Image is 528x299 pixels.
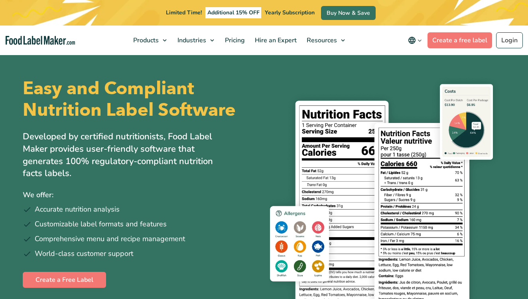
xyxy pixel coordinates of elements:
span: World-class customer support [35,248,133,259]
span: Limited Time! [166,9,202,16]
button: Change language [402,32,428,48]
span: Pricing [223,36,246,45]
span: Comprehensive menu and recipe management [35,234,185,244]
h1: Easy and Compliant Nutrition Label Software [23,78,258,121]
a: Hire an Expert [250,26,300,55]
a: Create a Free Label [23,272,106,288]
p: We offer: [23,189,258,201]
a: Industries [173,26,218,55]
span: Industries [175,36,207,45]
a: Buy Now & Save [321,6,376,20]
a: Pricing [220,26,248,55]
span: Products [131,36,160,45]
span: Customizable label formats and features [35,219,167,230]
span: Additional 15% OFF [205,7,262,18]
a: Login [496,32,523,48]
span: Yearly Subscription [265,9,315,16]
a: Resources [302,26,349,55]
span: Resources [304,36,338,45]
p: Developed by certified nutritionists, Food Label Maker provides user-friendly software that gener... [23,131,230,180]
span: Accurate nutrition analysis [35,204,120,215]
span: Hire an Expert [252,36,297,45]
a: Products [128,26,171,55]
a: Create a free label [428,32,492,48]
a: Food Label Maker homepage [6,36,75,45]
